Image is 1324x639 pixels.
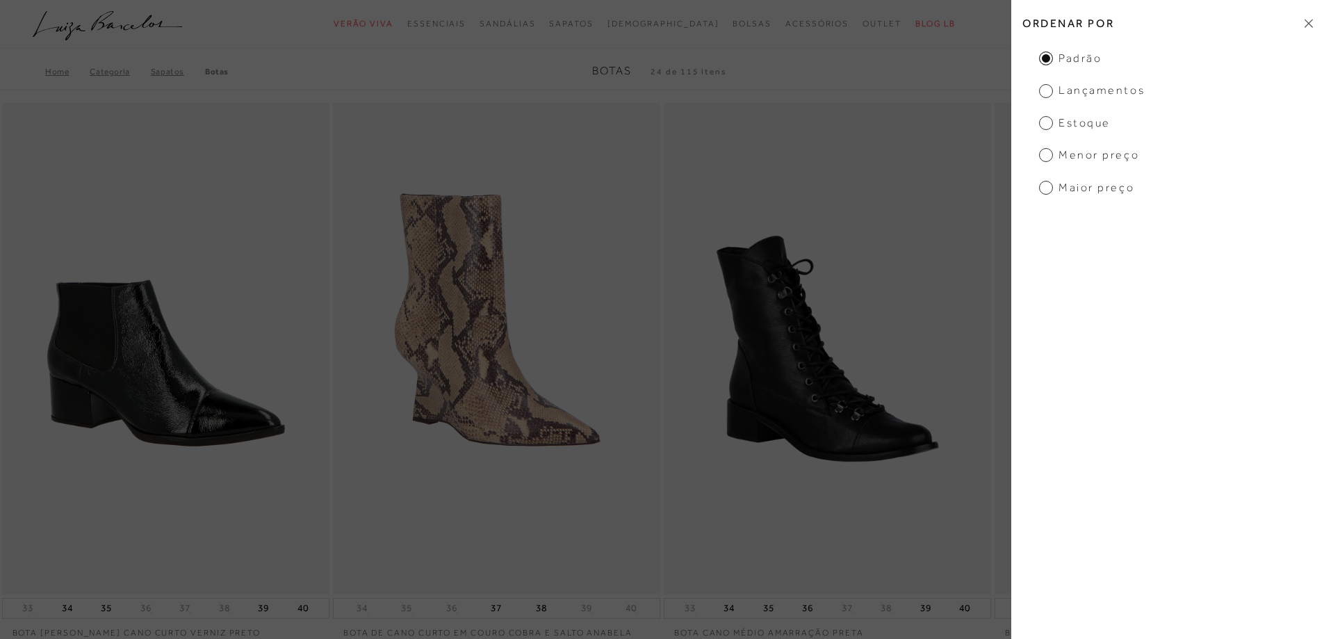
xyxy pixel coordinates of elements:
a: Botas [205,67,229,76]
span: Acessórios [785,19,849,29]
a: categoryNavScreenReaderText [407,11,466,37]
a: noSubCategoriesText [607,11,719,37]
button: 40 [621,601,641,615]
a: categoryNavScreenReaderText [480,11,535,37]
button: 37 [837,601,857,615]
a: Categoria [90,67,150,76]
span: Sandálias [480,19,535,29]
img: BOTA CANO MÉDIO AMARRAÇÃO PRETA [665,105,990,592]
a: BOTA COWBOY CANO MÉDIO CAMEL [995,619,1322,639]
button: 37 [175,601,195,615]
a: BOTA CANO MÉDIO AMARRAÇÃO PRETA [664,619,991,639]
button: 35 [397,601,416,615]
span: Verão Viva [334,19,393,29]
a: BOTA COWBOY CANO MÉDIO CAMEL BOTA COWBOY CANO MÉDIO CAMEL [996,105,1321,592]
a: BLOG LB [915,11,956,37]
button: 33 [18,601,38,615]
span: Maior preço [1039,180,1134,195]
span: Botas [592,65,632,77]
button: 39 [254,599,273,618]
button: 38 [215,601,234,615]
button: 33 [680,601,700,615]
a: SAPATOS [151,67,205,76]
a: BOTA [PERSON_NAME] CANO CURTO VERNIZ PRETO [2,619,329,639]
span: [DEMOGRAPHIC_DATA] [607,19,719,29]
a: categoryNavScreenReaderText [785,11,849,37]
img: BOTA COWBOY CANO MÉDIO CAMEL [996,105,1321,592]
button: 34 [58,599,77,618]
a: categoryNavScreenReaderText [334,11,393,37]
h2: Ordenar por [1011,7,1324,40]
a: categoryNavScreenReaderText [733,11,771,37]
a: categoryNavScreenReaderText [549,11,593,37]
span: Essenciais [407,19,466,29]
a: Home [45,67,90,76]
button: 35 [97,599,116,618]
button: 36 [136,601,156,615]
span: Outlet [863,19,901,29]
span: Lançamentos [1039,83,1145,98]
span: BLOG LB [915,19,956,29]
button: 36 [442,601,461,615]
button: 40 [293,599,313,618]
button: 39 [916,599,935,618]
span: 24 de 115 itens [651,67,727,76]
button: 37 [487,599,506,618]
img: BOTA CHELSEA CANO CURTO VERNIZ PRETO [3,105,328,592]
span: Bolsas [733,19,771,29]
button: 39 [577,601,596,615]
a: BOTA DE CANO CURTO EM COURO COBRA E SALTO ANABELA [333,619,660,639]
button: 40 [955,599,974,618]
button: 34 [719,599,739,618]
button: 34 [352,601,372,615]
button: 36 [798,599,817,618]
a: categoryNavScreenReaderText [863,11,901,37]
span: Sapatos [549,19,593,29]
span: Menor preço [1039,147,1139,163]
button: 38 [532,599,551,618]
span: Padrão [1039,51,1102,66]
button: 35 [759,599,778,618]
a: BOTA CHELSEA CANO CURTO VERNIZ PRETO BOTA CHELSEA CANO CURTO VERNIZ PRETO [3,105,328,592]
a: BOTA CANO MÉDIO AMARRAÇÃO PRETA BOTA CANO MÉDIO AMARRAÇÃO PRETA [665,105,990,592]
span: Estoque [1039,115,1111,131]
img: BOTA DE CANO CURTO EM COURO COBRA E SALTO ANABELA [334,105,659,592]
button: 38 [876,601,896,615]
a: BOTA DE CANO CURTO EM COURO COBRA E SALTO ANABELA BOTA DE CANO CURTO EM COURO COBRA E SALTO ANABELA [334,105,659,592]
